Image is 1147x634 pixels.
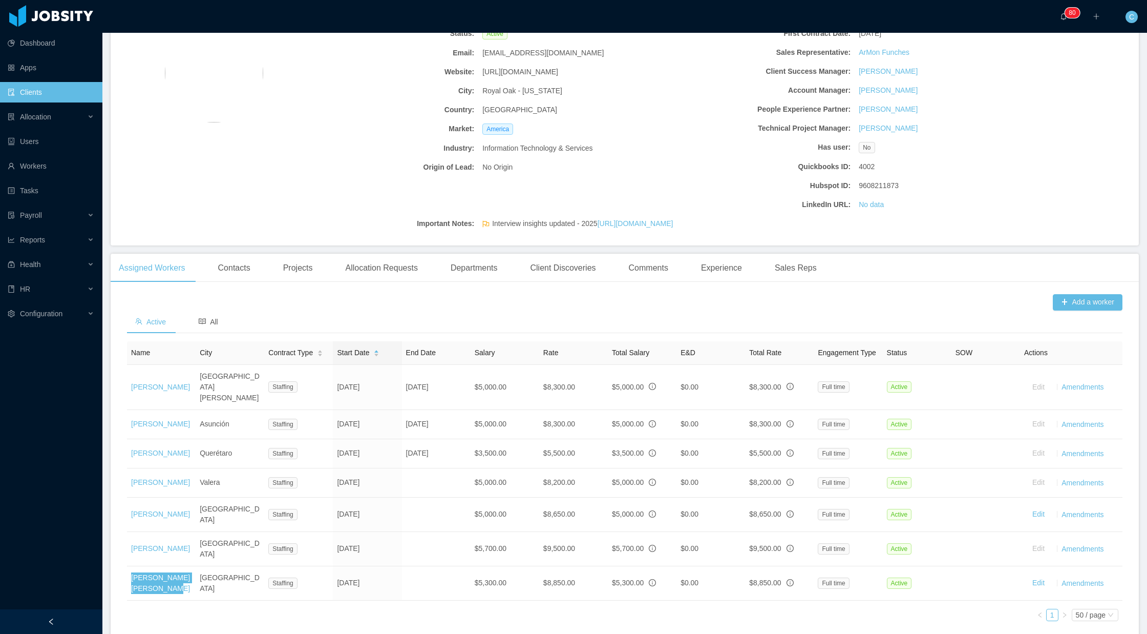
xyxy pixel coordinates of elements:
span: $5,000.00 [612,478,644,486]
span: info-circle [649,545,656,552]
div: Assigned Workers [111,254,194,282]
span: Salary [475,349,495,357]
a: Amendments [1061,478,1103,486]
i: icon: solution [8,113,15,120]
span: America [482,124,513,135]
a: [PERSON_NAME] [131,383,190,391]
span: Reports [20,236,45,244]
span: Full time [818,381,849,393]
span: Royal Oak - [US_STATE] [482,86,562,96]
td: $5,000.00 [471,410,539,439]
a: [PERSON_NAME] [859,123,918,134]
span: No [859,142,875,153]
a: Amendments [1061,383,1103,391]
li: Previous Page [1034,609,1046,621]
div: Comments [621,254,676,282]
span: Staffing [268,477,297,488]
span: Total Salary [612,349,649,357]
a: [URL][DOMAIN_NAME] [598,219,673,228]
span: Interview insights updated - 2025 [492,218,673,229]
div: 50 / page [1076,609,1106,621]
td: Valera [196,468,264,498]
b: Has user: [671,142,851,153]
td: $9,500.00 [539,532,608,566]
i: icon: read [199,318,206,325]
button: Edit [1024,506,1053,523]
a: Amendments [1061,449,1103,457]
span: Active [887,578,912,589]
td: [DATE] [333,410,401,439]
div: Sales Reps [767,254,825,282]
span: info-circle [787,420,794,427]
span: $8,200.00 [749,478,781,486]
a: ArMon Funches [859,47,909,58]
b: People Experience Partner: [671,104,851,115]
span: $0.00 [681,420,698,428]
span: 4002 [859,161,875,172]
a: icon: profileTasks [8,180,94,201]
div: Client Discoveries [522,254,604,282]
span: 9608211873 [859,180,899,191]
img: 50c7e660-3a84-11ed-ab62-e5ecf1eac872_6351a1759a2eb-400w.png [165,24,263,122]
span: [URL][DOMAIN_NAME] [482,67,558,77]
span: Active [887,509,912,520]
a: icon: auditClients [8,82,94,103]
span: $3,500.00 [612,449,644,457]
a: [PERSON_NAME] [131,544,190,553]
sup: 80 [1065,8,1079,18]
span: info-circle [649,510,656,518]
i: icon: team [135,318,142,325]
a: icon: robotUsers [8,131,94,152]
span: [EMAIL_ADDRESS][DOMAIN_NAME] [482,48,604,58]
b: Email: [294,48,475,58]
b: Status: [294,28,475,39]
span: Active [887,477,912,488]
div: Contacts [210,254,259,282]
i: icon: setting [8,310,15,317]
span: info-circle [649,383,656,390]
a: icon: pie-chartDashboard [8,33,94,53]
span: E&D [681,349,695,357]
a: Edit [1032,579,1045,587]
span: $8,300.00 [749,383,781,391]
span: Contract Type [268,347,313,358]
li: Next Page [1058,609,1071,621]
i: icon: caret-down [374,353,379,356]
b: Hubspot ID: [671,180,851,191]
a: [PERSON_NAME] [PERSON_NAME] [131,574,190,592]
span: Active [482,28,507,39]
span: Information Technology & Services [482,143,592,154]
div: [DATE] [855,24,1043,43]
span: $5,700.00 [612,544,644,553]
i: icon: caret-up [374,349,379,352]
b: First Contract Date: [671,28,851,39]
a: [PERSON_NAME] [131,449,190,457]
span: End Date [406,349,436,357]
b: LinkedIn URL: [671,199,851,210]
b: City: [294,86,475,96]
td: [DATE] [402,410,471,439]
div: Experience [693,254,750,282]
td: Querétaro [196,439,264,468]
b: Country: [294,105,475,115]
i: icon: right [1061,612,1068,618]
span: $0.00 [681,579,698,587]
span: $5,000.00 [612,383,644,391]
span: Full time [818,477,849,488]
span: Full time [818,578,849,589]
span: Engagement Type [818,349,876,357]
span: Active [135,318,166,326]
span: $0.00 [681,478,698,486]
span: info-circle [649,479,656,486]
span: $0.00 [681,449,698,457]
td: $5,000.00 [471,365,539,410]
span: Rate [543,349,559,357]
td: $3,500.00 [471,439,539,468]
button: Edit [1024,475,1053,491]
td: [GEOGRAPHIC_DATA] [196,566,264,601]
a: Amendments [1061,510,1103,518]
span: No Origin [482,162,513,173]
td: [GEOGRAPHIC_DATA][PERSON_NAME] [196,365,264,410]
span: info-circle [787,383,794,390]
span: $5,000.00 [612,420,644,428]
